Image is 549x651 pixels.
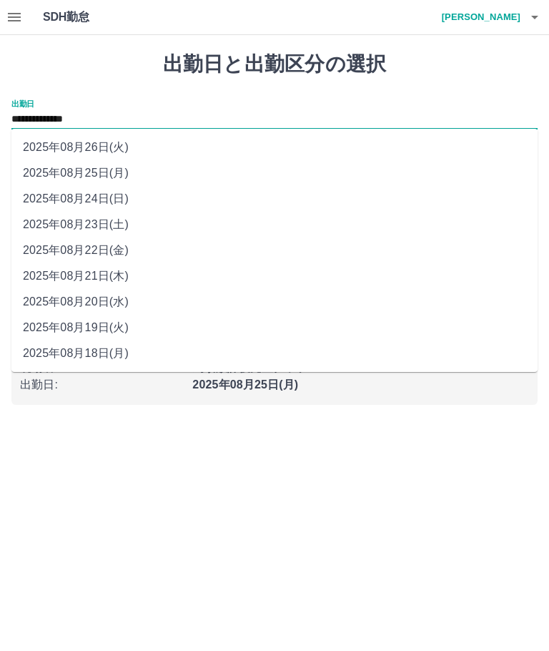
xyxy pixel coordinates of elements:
li: 2025年08月23日(土) [11,212,538,238]
li: 2025年08月19日(火) [11,315,538,341]
li: 2025年08月21日(木) [11,263,538,289]
label: 出勤日 [11,98,34,109]
li: 2025年08月20日(水) [11,289,538,315]
li: 2025年08月18日(月) [11,341,538,366]
li: 2025年08月25日(月) [11,160,538,186]
li: 2025年08月22日(金) [11,238,538,263]
p: 出勤日 : [20,376,184,393]
li: 2025年08月26日(火) [11,134,538,160]
h1: 出勤日と出勤区分の選択 [11,52,538,77]
b: 2025年08月25日(月) [192,378,298,391]
li: 2025年08月24日(日) [11,186,538,212]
